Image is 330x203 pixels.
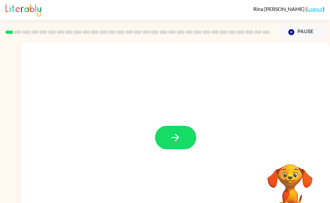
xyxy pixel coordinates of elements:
[5,3,41,17] img: Literably
[278,25,325,40] button: Pause
[253,6,325,12] div: ( )
[307,6,323,12] a: Logout
[253,6,306,12] span: Rina [PERSON_NAME]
